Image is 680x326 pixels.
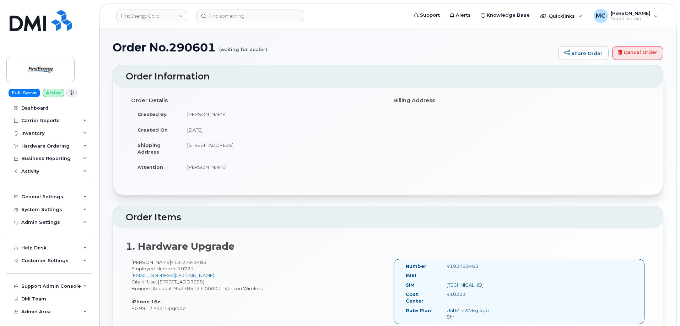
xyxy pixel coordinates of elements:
[441,291,498,298] div: 410223
[137,111,167,117] strong: Created By
[131,266,194,271] span: Employee Number: 10721
[181,122,383,138] td: [DATE]
[406,272,416,279] label: IMEI
[219,41,267,52] small: (waiting for dealer)
[113,41,555,54] h1: Order No.290601
[137,142,161,155] strong: Shipping Address
[558,46,609,60] a: Share Order
[441,282,498,288] div: [TECHNICAL_ID]
[137,127,168,133] strong: Created On
[406,263,426,270] label: Number
[131,272,214,278] a: [EMAIL_ADDRESS][DOMAIN_NAME]
[126,72,650,82] h2: Order Information
[126,259,388,312] div: [PERSON_NAME] City of Use: [STREET_ADDRESS] Business Account: 942385123-00001 - Verizon Wireless ...
[441,263,498,270] div: 4192793483
[393,98,645,104] h4: Billing Address
[406,307,431,314] label: Rate Plan
[406,291,436,304] label: Cost Center
[181,137,383,159] td: [STREET_ADDRESS]
[126,212,650,222] h2: Order Items
[441,307,498,320] div: Unl Mins&Msg 4gb Shr
[612,46,663,60] a: Cancel Order
[406,282,415,288] label: SIM
[131,98,383,104] h4: Order Details
[192,259,206,265] span: 3483
[181,106,383,122] td: [PERSON_NAME]
[180,259,192,265] span: 279
[131,299,161,304] strong: iPhone 16e
[126,241,234,252] strong: 1. Hardware Upgrade
[181,159,383,175] td: [PERSON_NAME]
[137,164,163,170] strong: Attention
[171,259,206,265] span: 419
